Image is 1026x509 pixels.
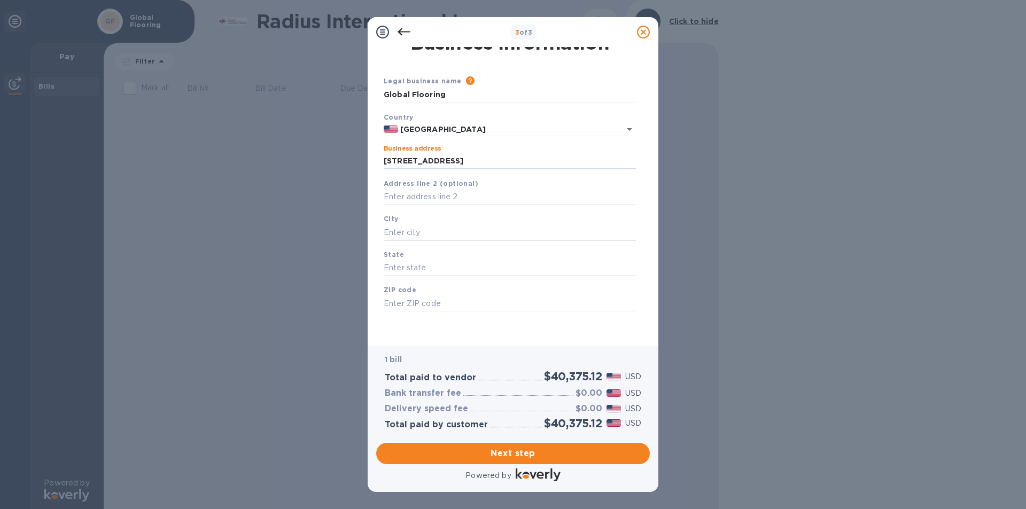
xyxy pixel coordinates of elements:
[576,404,602,414] h3: $0.00
[384,113,414,121] b: Country
[384,126,398,133] img: US
[384,286,416,294] b: ZIP code
[385,373,476,383] h3: Total paid to vendor
[515,28,533,36] b: of 3
[385,388,461,398] h3: Bank transfer fee
[625,371,641,382] p: USD
[384,87,636,103] input: Enter legal business name
[384,77,462,85] b: Legal business name
[576,388,602,398] h3: $0.00
[385,355,402,364] b: 1 bill
[384,224,636,240] input: Enter city
[607,389,621,397] img: USD
[607,373,621,380] img: USD
[384,260,636,276] input: Enter state
[625,403,641,414] p: USD
[516,468,561,481] img: Logo
[384,146,441,152] label: Business address
[384,179,478,187] b: Address line 2 (optional)
[382,32,638,54] h1: Business Information
[384,250,404,259] b: State
[384,215,399,223] b: City
[384,189,636,205] input: Enter address line 2
[625,388,641,399] p: USD
[384,295,636,311] input: Enter ZIP code
[385,447,641,460] span: Next step
[607,419,621,427] img: USD
[544,370,602,383] h2: $40,375.12
[398,123,606,136] input: Select country
[544,417,602,430] h2: $40,375.12
[385,404,468,414] h3: Delivery speed fee
[607,405,621,412] img: USD
[465,470,511,481] p: Powered by
[622,122,637,137] button: Open
[385,420,488,430] h3: Total paid by customer
[515,28,519,36] span: 3
[384,153,636,169] input: Enter address
[625,418,641,429] p: USD
[376,443,650,464] button: Next step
